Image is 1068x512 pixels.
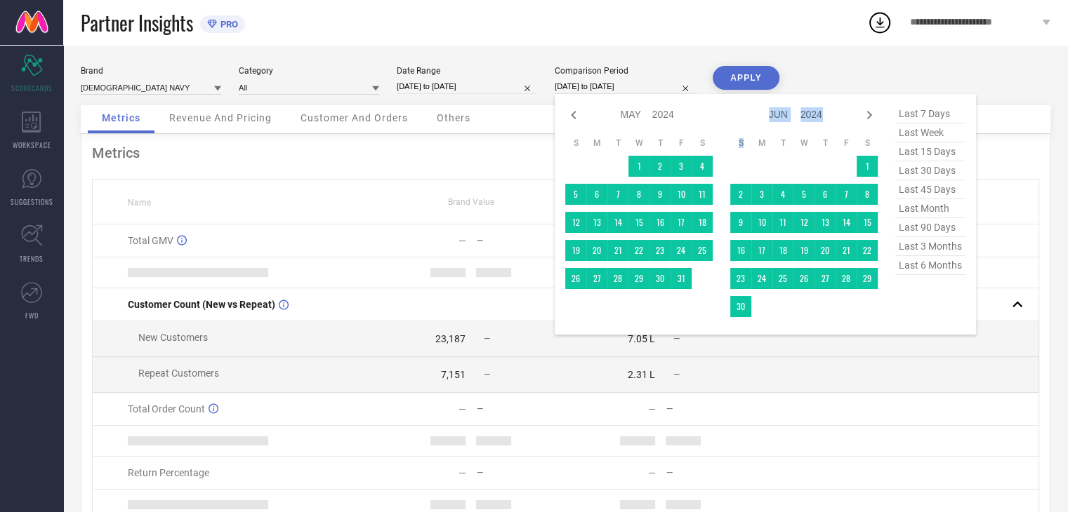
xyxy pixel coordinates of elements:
td: Wed Jun 26 2024 [793,268,815,289]
td: Wed May 01 2024 [628,156,650,177]
span: TRENDS [20,253,44,264]
td: Sat Jun 15 2024 [857,212,878,233]
td: Wed Jun 05 2024 [793,184,815,205]
td: Mon Jun 17 2024 [751,240,772,261]
div: 23,187 [435,333,466,344]
span: Return Percentage [128,467,209,478]
span: last month [895,199,965,218]
span: New Customers [138,332,208,343]
td: Thu May 16 2024 [650,212,671,233]
span: SCORECARDS [11,83,53,93]
span: last week [895,123,965,142]
div: — [666,404,754,414]
td: Thu Jun 06 2024 [815,184,836,205]
td: Tue May 21 2024 [607,240,628,261]
th: Saturday [692,137,713,149]
td: Mon Jun 24 2024 [751,268,772,289]
td: Sat May 11 2024 [692,184,713,205]
td: Sat Jun 22 2024 [857,240,878,261]
td: Fri May 31 2024 [671,268,692,289]
div: — [459,235,466,246]
div: Previous month [565,107,582,123]
span: Others [437,112,470,123]
span: last 90 days [895,218,965,237]
span: — [673,370,680,379]
td: Sun Jun 09 2024 [730,212,751,233]
td: Thu May 02 2024 [650,156,671,177]
td: Fri May 10 2024 [671,184,692,205]
div: Metrics [92,144,1039,161]
td: Sat May 18 2024 [692,212,713,233]
span: last 45 days [895,180,965,199]
div: — [477,236,565,245]
th: Wednesday [793,137,815,149]
td: Tue Jun 04 2024 [772,184,793,205]
td: Fri Jun 28 2024 [836,268,857,289]
div: — [648,403,656,415]
td: Sat Jun 29 2024 [857,268,878,289]
th: Thursday [815,137,836,149]
span: Revenue And Pricing [169,112,272,123]
td: Fri May 17 2024 [671,212,692,233]
td: Tue May 14 2024 [607,212,628,233]
button: APPLY [713,66,779,90]
td: Mon May 13 2024 [586,212,607,233]
td: Thu May 30 2024 [650,268,671,289]
div: Next month [861,107,878,123]
td: Sat May 25 2024 [692,240,713,261]
span: Customer And Orders [301,112,408,123]
th: Tuesday [607,137,628,149]
span: WORKSPACE [13,140,51,150]
td: Mon Jun 10 2024 [751,212,772,233]
th: Sunday [565,137,586,149]
div: 2.31 L [628,369,655,380]
td: Thu Jun 27 2024 [815,268,836,289]
th: Monday [751,137,772,149]
span: SUGGESTIONS [11,196,53,207]
td: Wed May 22 2024 [628,240,650,261]
td: Sun Jun 30 2024 [730,296,751,317]
td: Mon May 27 2024 [586,268,607,289]
span: Total GMV [128,235,173,246]
td: Wed Jun 12 2024 [793,212,815,233]
td: Tue May 28 2024 [607,268,628,289]
td: Wed May 15 2024 [628,212,650,233]
th: Sunday [730,137,751,149]
td: Wed May 08 2024 [628,184,650,205]
span: — [484,370,490,379]
div: 7.05 L [628,333,655,344]
input: Select date range [397,79,537,94]
td: Tue Jun 25 2024 [772,268,793,289]
div: 7,151 [441,369,466,380]
span: — [484,334,490,344]
td: Thu May 09 2024 [650,184,671,205]
span: Repeat Customers [138,368,219,379]
span: Partner Insights [81,8,193,37]
span: PRO [217,19,238,29]
td: Fri Jun 21 2024 [836,240,857,261]
td: Sun Jun 23 2024 [730,268,751,289]
th: Thursday [650,137,671,149]
td: Sat Jun 08 2024 [857,184,878,205]
th: Tuesday [772,137,793,149]
div: — [477,404,565,414]
td: Sun May 12 2024 [565,212,586,233]
td: Fri Jun 07 2024 [836,184,857,205]
span: Brand Value [448,197,494,207]
div: — [648,467,656,478]
td: Sat May 04 2024 [692,156,713,177]
td: Fri May 24 2024 [671,240,692,261]
div: — [666,468,754,478]
th: Friday [671,137,692,149]
div: — [477,468,565,478]
th: Wednesday [628,137,650,149]
td: Mon May 20 2024 [586,240,607,261]
td: Thu May 23 2024 [650,240,671,261]
td: Sat Jun 01 2024 [857,156,878,177]
span: Name [128,198,151,208]
td: Fri May 03 2024 [671,156,692,177]
div: Comparison Period [555,66,695,76]
span: last 7 days [895,105,965,123]
th: Friday [836,137,857,149]
span: Customer Count (New vs Repeat) [128,299,275,310]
